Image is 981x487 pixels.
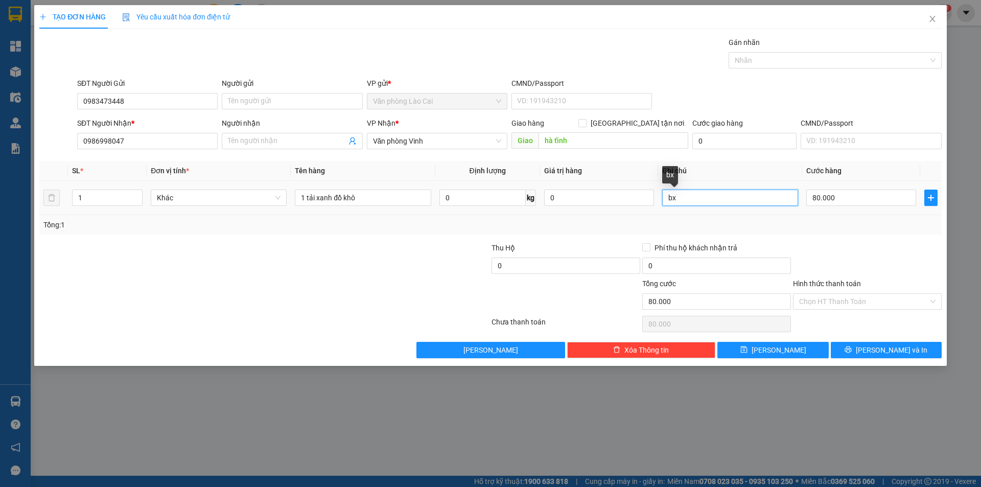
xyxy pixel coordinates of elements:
[539,132,688,149] input: Dọc đường
[925,194,937,202] span: plus
[367,78,507,89] div: VP gửi
[491,316,641,334] div: Chưa thanh toán
[856,344,927,356] span: [PERSON_NAME] và In
[642,280,676,288] span: Tổng cước
[587,118,688,129] span: [GEOGRAPHIC_DATA] tận nơi
[511,78,652,89] div: CMND/Passport
[928,15,937,23] span: close
[492,244,515,252] span: Thu Hộ
[924,190,938,206] button: plus
[801,118,941,129] div: CMND/Passport
[43,219,379,230] div: Tổng: 1
[157,190,281,205] span: Khác
[624,344,669,356] span: Xóa Thông tin
[650,242,741,253] span: Phí thu hộ khách nhận trả
[692,133,797,149] input: Cước giao hàng
[740,346,748,354] span: save
[222,78,362,89] div: Người gửi
[806,167,842,175] span: Cước hàng
[658,161,802,181] th: Ghi chú
[39,13,106,21] span: TẠO ĐƠN HÀNG
[373,94,501,109] span: Văn phòng Lào Cai
[151,167,189,175] span: Đơn vị tính
[918,5,947,34] button: Close
[373,133,501,149] span: Văn phòng Vinh
[526,190,536,206] span: kg
[692,119,743,127] label: Cước giao hàng
[613,346,620,354] span: delete
[122,13,230,21] span: Yêu cầu xuất hóa đơn điện tử
[348,137,357,145] span: user-add
[544,190,654,206] input: 0
[39,13,46,20] span: plus
[845,346,852,354] span: printer
[222,118,362,129] div: Người nhận
[470,167,506,175] span: Định lượng
[544,167,582,175] span: Giá trị hàng
[662,166,678,183] div: bx
[511,119,544,127] span: Giao hàng
[752,344,806,356] span: [PERSON_NAME]
[729,38,760,47] label: Gán nhãn
[717,342,828,358] button: save[PERSON_NAME]
[72,167,80,175] span: SL
[367,119,395,127] span: VP Nhận
[295,190,431,206] input: VD: Bàn, Ghế
[295,167,325,175] span: Tên hàng
[416,342,565,358] button: [PERSON_NAME]
[122,13,130,21] img: icon
[831,342,942,358] button: printer[PERSON_NAME] và In
[463,344,518,356] span: [PERSON_NAME]
[43,190,60,206] button: delete
[77,78,218,89] div: SĐT Người Gửi
[511,132,539,149] span: Giao
[77,118,218,129] div: SĐT Người Nhận
[662,190,798,206] input: Ghi Chú
[793,280,861,288] label: Hình thức thanh toán
[567,342,716,358] button: deleteXóa Thông tin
